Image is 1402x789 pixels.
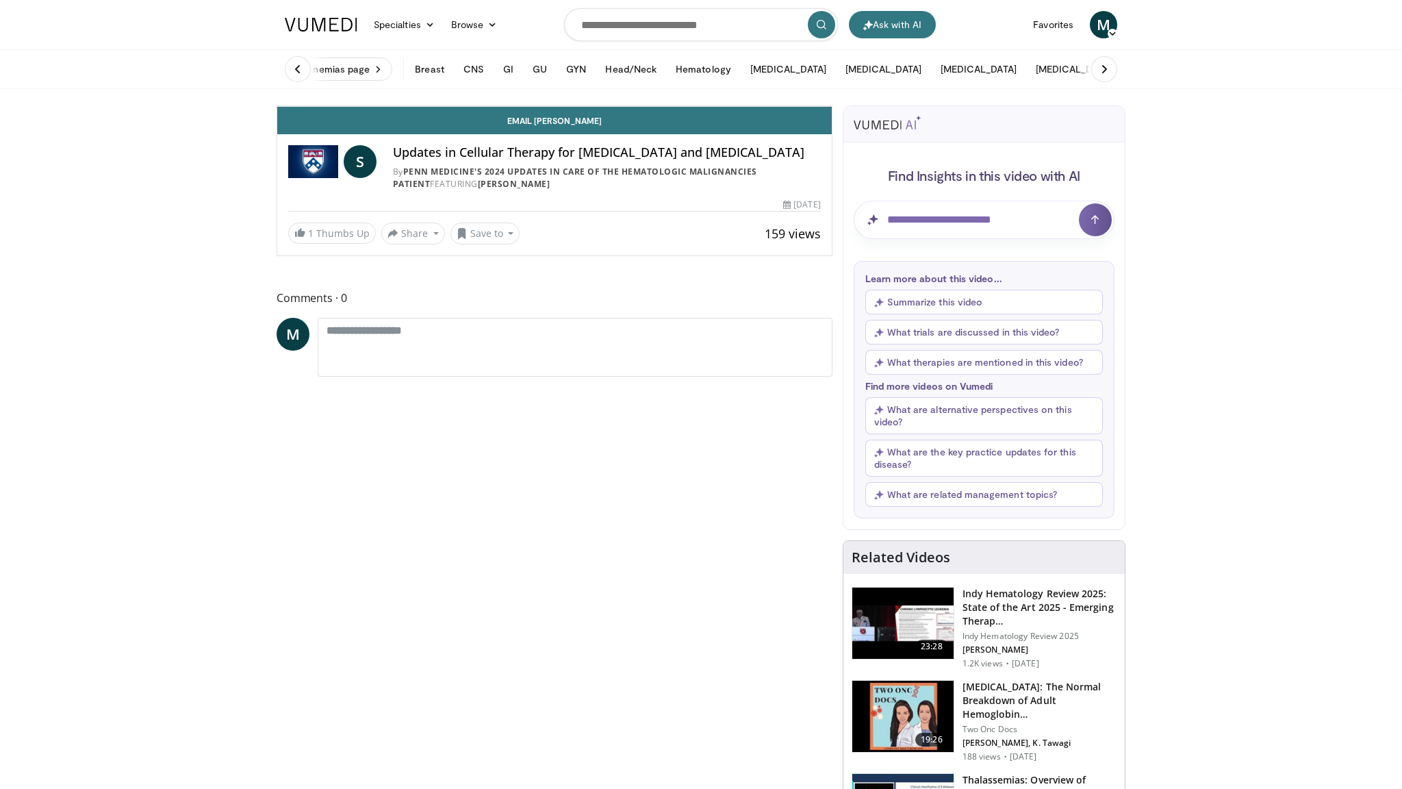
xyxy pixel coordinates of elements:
p: Indy Hematology Review 2025 [963,631,1117,642]
input: Search topics, interventions [564,8,838,41]
p: Two Onc Docs [963,724,1117,735]
button: Head/Neck [597,55,665,83]
a: Email [PERSON_NAME] [277,107,832,134]
p: Find more videos on Vumedi [865,380,1103,392]
button: GYN [558,55,594,83]
button: What are alternative perspectives on this video? [865,397,1103,434]
img: 6a106dee-5606-4d4a-9d46-be9361aaae4d.150x105_q85_crop-smart_upscale.jpg [852,681,954,752]
button: Summarize this video [865,290,1103,314]
span: 19:26 [915,733,948,747]
a: M [1090,11,1117,38]
a: 23:28 Indy Hematology Review 2025: State of the Art 2025 - Emerging Therap… Indy Hematology Revie... [852,587,1117,669]
span: Comments 0 [277,289,832,307]
p: [DATE] [1012,658,1039,669]
span: 159 views [765,225,821,242]
button: What are related management topics? [865,482,1103,507]
p: 188 views [963,751,1001,762]
button: Hematology [667,55,739,83]
video-js: Video Player [277,106,832,107]
p: 1.2K views [963,658,1003,669]
img: VuMedi Logo [285,18,357,32]
a: Browse [443,11,506,38]
a: Penn Medicine's 2024 Updates in Care of the Hematologic Malignancies Patient [393,166,757,190]
button: Ask with AI [849,11,936,38]
a: M [277,318,309,351]
span: 23:28 [915,640,948,653]
a: Favorites [1025,11,1082,38]
button: GU [524,55,555,83]
h3: Indy Hematology Review 2025: State of the Art 2025 - Emerging Therap… [963,587,1117,628]
button: GI [495,55,522,83]
button: Share [381,223,445,245]
button: What trials are discussed in this video? [865,320,1103,345]
img: vumedi-ai-logo.svg [854,116,921,129]
button: [MEDICAL_DATA] [837,55,930,83]
span: 1 [308,227,314,240]
button: What therapies are mentioned in this video? [865,350,1103,375]
h4: Updates in Cellular Therapy for [MEDICAL_DATA] and [MEDICAL_DATA] [393,145,821,160]
h4: Find Insights in this video with AI [854,166,1114,184]
div: By FEATURING [393,166,821,190]
button: [MEDICAL_DATA] [932,55,1025,83]
button: Save to [450,223,520,245]
input: Question for AI [854,201,1114,239]
div: [DATE] [783,199,820,211]
h3: [MEDICAL_DATA]: The Normal Breakdown of Adult Hemoglobin… [963,680,1117,721]
div: · [1006,658,1009,669]
a: [PERSON_NAME] [478,178,550,190]
img: dfecf537-d4a4-4a47-8610-d62fe50ce9e0.150x105_q85_crop-smart_upscale.jpg [852,588,954,659]
a: S [344,145,377,178]
button: Breast [407,55,452,83]
h4: Related Videos [852,549,950,566]
a: Specialties [366,11,443,38]
a: 1 Thumbs Up [288,223,376,244]
p: Learn more about this video... [865,273,1103,284]
a: 19:26 [MEDICAL_DATA]: The Normal Breakdown of Adult Hemoglobin… Two Onc Docs [PERSON_NAME], K. Ta... [852,680,1117,762]
button: CNS [455,55,492,83]
p: [PERSON_NAME], K. Tawagi [963,738,1117,749]
button: [MEDICAL_DATA] [1028,55,1120,83]
img: Penn Medicine's 2024 Updates in Care of the Hematologic Malignancies Patient [288,145,338,178]
button: What are the key practice updates for this disease? [865,440,1103,477]
div: · [1004,751,1007,762]
p: [PERSON_NAME] [963,644,1117,655]
button: [MEDICAL_DATA] [742,55,834,83]
a: Visit Anemias page [277,58,392,81]
p: [DATE] [1010,751,1037,762]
